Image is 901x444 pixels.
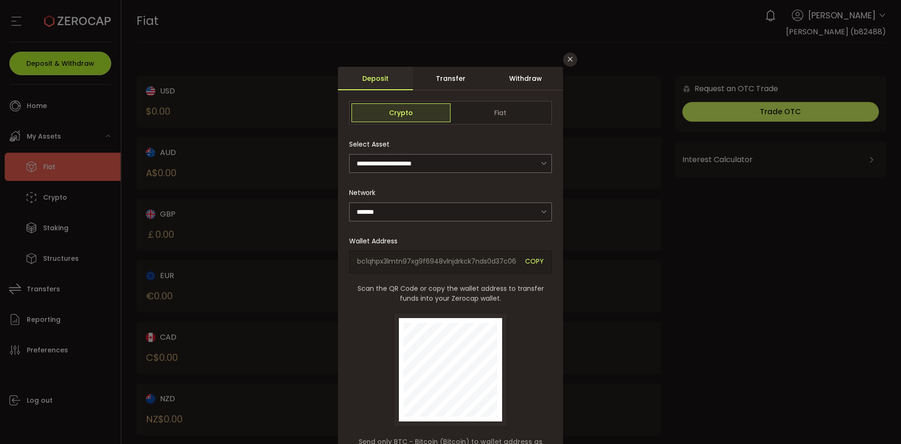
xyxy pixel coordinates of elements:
span: Crypto [351,103,450,122]
button: Close [563,53,577,67]
span: COPY [525,257,544,267]
label: Wallet Address [349,236,403,246]
iframe: Chat Widget [792,343,901,444]
div: Withdraw [488,67,563,90]
div: Deposit [338,67,413,90]
label: Network [349,188,381,197]
span: Fiat [450,103,550,122]
span: bc1qhpx3lmtn97xg9f6948vlnjdrkck7nds0d37c06 [357,257,518,267]
label: Select Asset [349,140,395,149]
div: Transfer [413,67,488,90]
span: Scan the QR Code or copy the wallet address to transfer funds into your Zerocap wallet. [349,284,552,304]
